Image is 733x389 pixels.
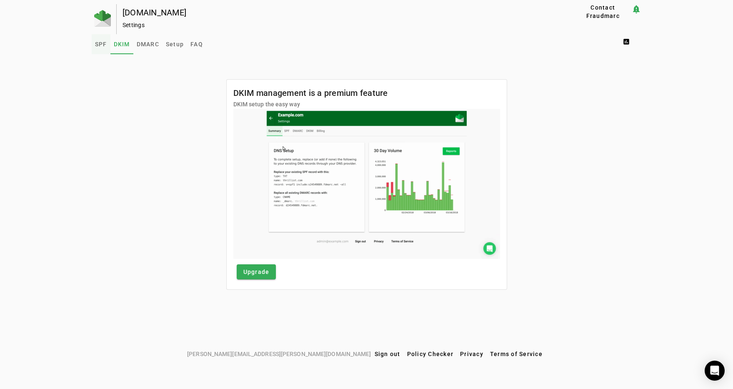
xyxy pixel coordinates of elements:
button: Sign out [371,346,404,361]
div: Settings [123,21,548,29]
span: SPF [95,41,107,47]
mat-icon: notification_important [631,4,641,14]
span: FAQ [190,41,203,47]
div: [DOMAIN_NAME] [123,8,548,17]
span: Setup [166,41,184,47]
span: DKIM [114,41,130,47]
span: [PERSON_NAME][EMAIL_ADDRESS][PERSON_NAME][DOMAIN_NAME] [187,349,371,359]
button: Contact Fraudmarc [574,4,631,19]
span: Privacy [460,351,483,357]
button: Privacy [457,346,487,361]
button: Upgrade [237,264,276,279]
a: Setup [163,34,187,54]
span: Contact Fraudmarc [578,3,628,20]
a: FAQ [187,34,206,54]
mat-card-subtitle: DKIM setup the easy way [233,100,388,109]
a: DMARC [133,34,163,54]
span: Policy Checker [407,351,454,357]
div: Open Intercom Messenger [705,361,725,381]
button: Policy Checker [404,346,457,361]
mat-card-title: DKIM management is a premium feature [233,86,388,100]
span: Upgrade [243,268,270,276]
img: Fraudmarc Logo [94,10,111,27]
span: Terms of Service [490,351,543,357]
span: DMARC [137,41,159,47]
button: Terms of Service [487,346,546,361]
img: dkim.gif [233,109,500,259]
a: SPF [92,34,110,54]
a: DKIM [110,34,133,54]
span: Sign out [375,351,400,357]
